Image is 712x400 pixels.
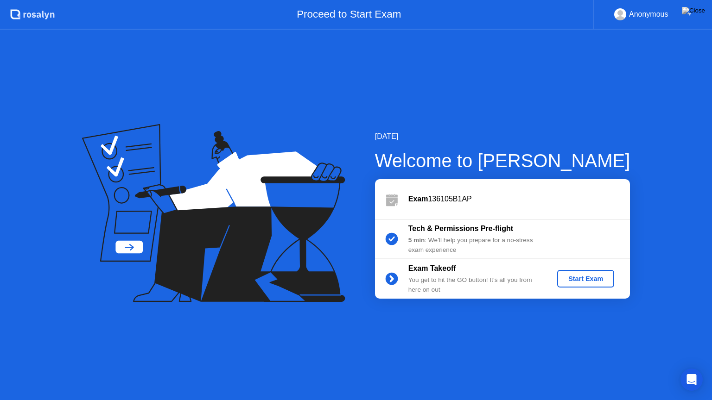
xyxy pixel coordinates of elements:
b: Exam [408,195,428,203]
b: 5 min [408,237,425,244]
div: Open Intercom Messenger [680,369,703,391]
div: : We’ll help you prepare for a no-stress exam experience [408,236,542,255]
button: Start Exam [557,270,614,287]
div: Welcome to [PERSON_NAME] [375,147,630,175]
img: Close [682,7,705,14]
div: [DATE] [375,131,630,142]
div: Start Exam [561,275,610,282]
b: Tech & Permissions Pre-flight [408,225,513,232]
div: Anonymous [629,8,668,20]
b: Exam Takeoff [408,264,456,272]
div: 136105B1AP [408,194,630,205]
div: You get to hit the GO button! It’s all you from here on out [408,275,542,294]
